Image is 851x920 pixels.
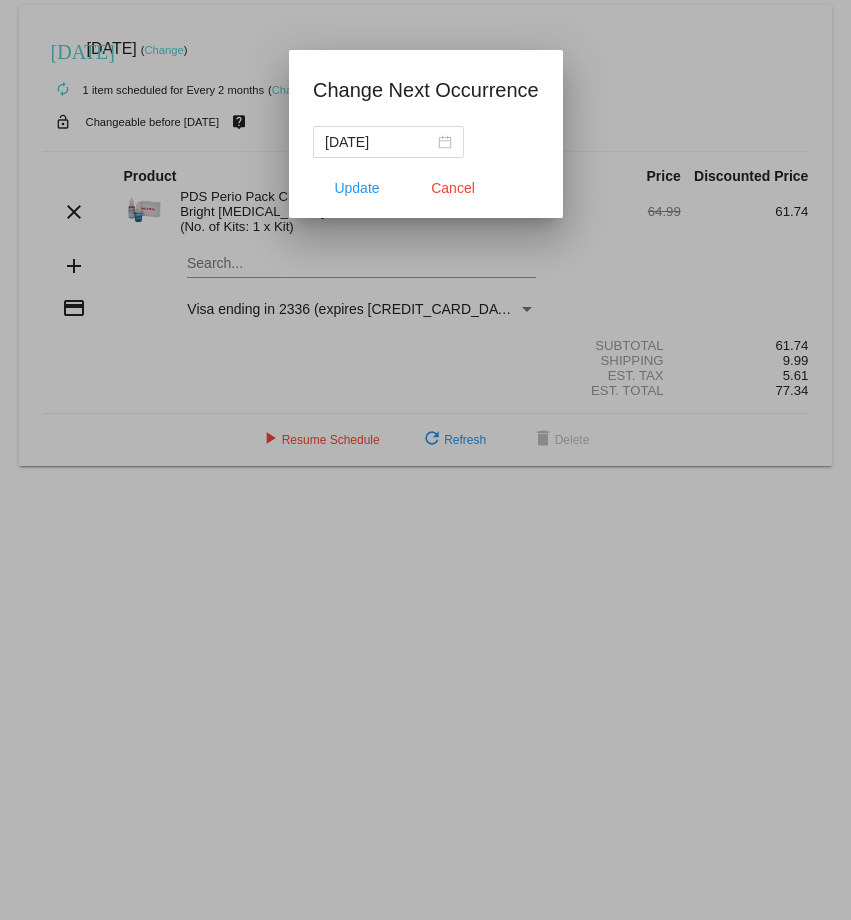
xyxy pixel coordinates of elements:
span: Cancel [431,180,475,196]
input: Select date [325,131,434,153]
span: Update [334,180,379,196]
button: Update [313,170,401,206]
button: Close dialog [409,170,497,206]
h1: Change Next Occurrence [313,74,539,106]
